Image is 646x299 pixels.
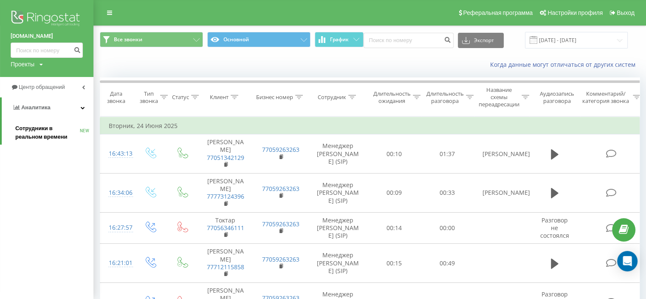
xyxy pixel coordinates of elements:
td: Менеджер [PERSON_NAME] (SIP) [308,212,368,244]
td: 00:49 [421,244,474,283]
div: Комментарий/категория звонка [581,90,631,105]
a: Когда данные могут отличаться от других систем [490,60,640,68]
td: Менеджер [PERSON_NAME] (SIP) [308,134,368,174]
td: 00:14 [368,212,421,244]
td: [PERSON_NAME] [474,174,529,213]
button: Экспорт [458,33,504,48]
span: Разговор не состоялся [540,216,569,239]
div: 16:27:57 [109,219,126,236]
div: Длительность ожидания [373,90,411,105]
div: Проекты [11,60,34,68]
a: 77059263263 [262,220,299,228]
div: Open Intercom Messenger [617,251,638,271]
div: Длительность разговора [426,90,464,105]
div: Аудиозапись разговора [536,90,578,105]
span: Все звонки [114,36,142,43]
td: 00:00 [421,212,474,244]
a: [DOMAIN_NAME] [11,32,83,40]
div: Дата звонка [100,90,132,105]
span: Настройки профиля [547,9,603,16]
td: [PERSON_NAME] [474,134,529,174]
td: Менеджер [PERSON_NAME] (SIP) [308,244,368,283]
a: 77773124396 [207,192,244,200]
span: Центр обращений [19,84,65,90]
td: Токтар [198,212,253,244]
div: Бизнес номер [256,94,293,101]
a: Аналитика [2,97,93,118]
input: Поиск по номеру [11,43,83,58]
td: 00:33 [421,174,474,213]
td: [PERSON_NAME] [198,244,253,283]
span: Выход [617,9,635,16]
button: График [315,32,364,47]
div: Клиент [210,94,228,101]
td: [PERSON_NAME] [198,174,253,213]
a: 77056346111 [207,224,244,232]
td: Вторник, 24 Июня 2025 [100,117,644,134]
td: 00:10 [368,134,421,174]
td: 00:09 [368,174,421,213]
a: Сотрудники в реальном времениNEW [15,121,93,145]
span: График [330,37,349,43]
a: 77051342129 [207,154,244,162]
span: Аналитика [21,104,51,111]
span: Реферальная программа [463,9,533,16]
div: 16:43:13 [109,145,126,162]
a: 77712115858 [207,263,244,271]
div: Тип звонка [140,90,158,105]
td: 01:37 [421,134,474,174]
div: Название схемы переадресации [479,86,519,108]
button: Все звонки [100,32,203,47]
img: Ringostat logo [11,9,83,30]
input: Поиск по номеру [364,33,454,48]
span: Сотрудники в реальном времени [15,124,80,141]
a: 77059263263 [262,185,299,193]
td: 00:15 [368,244,421,283]
td: [PERSON_NAME] [198,134,253,174]
button: Основной [207,32,310,47]
div: 16:34:06 [109,185,126,201]
a: 77059263263 [262,145,299,154]
div: Сотрудник [318,94,346,101]
a: 77059263263 [262,255,299,263]
div: Статус [172,94,189,101]
td: Менеджер [PERSON_NAME] (SIP) [308,174,368,213]
div: 16:21:01 [109,255,126,271]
